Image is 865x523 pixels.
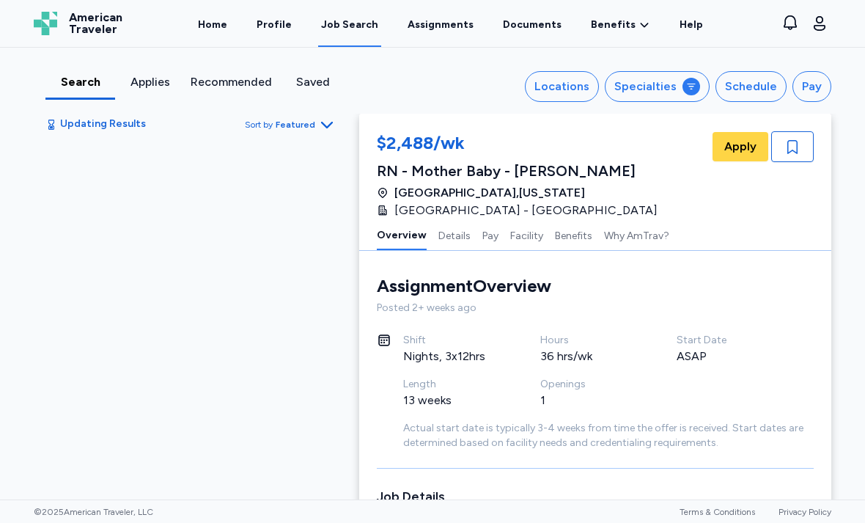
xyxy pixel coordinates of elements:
h3: Job Details [377,486,814,507]
button: Locations [525,71,599,102]
div: $2,488/wk [377,131,666,158]
span: Benefits [591,18,636,32]
a: Job Search [318,1,381,47]
div: 1 [540,392,642,409]
button: Specialties [605,71,710,102]
a: Terms & Conditions [680,507,755,517]
a: Benefits [591,18,650,32]
button: Pay [482,219,498,250]
div: RN - Mother Baby - [PERSON_NAME] [377,161,666,181]
button: Pay [792,71,831,102]
span: Updating Results [60,117,146,132]
span: © 2025 American Traveler, LLC [34,506,153,518]
div: ASAP [677,348,778,365]
span: American Traveler [69,12,122,35]
div: Hours [540,333,642,348]
div: 36 hrs/wk [540,348,642,365]
div: Locations [534,78,589,95]
button: Schedule [715,71,787,102]
button: Benefits [555,219,592,250]
div: Nights, 3x12hrs [403,348,505,365]
div: Assignment Overview [377,274,551,298]
span: Sort by [245,119,273,131]
div: Job Search [321,18,378,32]
div: Start Date [677,333,778,348]
button: Sort byFeatured [245,116,336,134]
div: Schedule [725,78,777,95]
a: Privacy Policy [778,507,831,517]
button: Facility [510,219,543,250]
div: 13 weeks [403,392,505,409]
div: Pay [802,78,822,95]
div: Length [403,377,505,392]
span: Featured [276,119,315,131]
div: Actual start date is typically 3-4 weeks from time the offer is received. Start dates are determi... [403,421,814,450]
div: Saved [284,73,342,91]
div: Search [51,73,109,91]
span: Apply [724,138,757,156]
div: Openings [540,377,642,392]
button: Apply [713,132,768,161]
span: [GEOGRAPHIC_DATA] , [US_STATE] [394,184,585,202]
div: Applies [121,73,179,91]
div: Recommended [191,73,272,91]
div: Posted 2+ weeks ago [377,301,814,315]
button: Details [438,219,471,250]
img: Logo [34,12,57,35]
span: [GEOGRAPHIC_DATA] - [GEOGRAPHIC_DATA] [394,202,658,219]
div: Specialties [614,78,677,95]
button: Why AmTrav? [604,219,669,250]
div: Shift [403,333,505,348]
button: Overview [377,219,427,250]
